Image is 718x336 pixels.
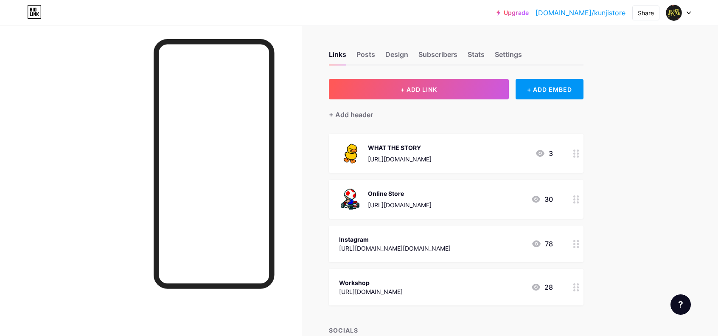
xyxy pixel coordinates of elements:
div: Workshop [339,278,403,287]
div: Design [385,49,408,65]
img: WHAT THE STORY [339,142,361,164]
a: Upgrade [496,9,529,16]
div: SOCIALS [329,326,583,335]
div: Instagram [339,235,451,244]
div: Settings [495,49,522,65]
div: 28 [531,282,553,292]
div: Share [638,8,654,17]
div: [URL][DOMAIN_NAME][DOMAIN_NAME] [339,244,451,253]
span: + ADD LINK [401,86,437,93]
div: [URL][DOMAIN_NAME] [339,287,403,296]
img: Online Store [339,188,361,210]
div: + ADD EMBED [516,79,583,99]
div: Online Store [368,189,432,198]
div: [URL][DOMAIN_NAME] [368,155,432,164]
a: [DOMAIN_NAME]/kunjistore [536,8,625,18]
div: WHAT THE STORY [368,143,432,152]
div: 30 [531,194,553,204]
div: 3 [535,148,553,158]
div: Posts [356,49,375,65]
div: Links [329,49,346,65]
div: [URL][DOMAIN_NAME] [368,200,432,209]
button: + ADD LINK [329,79,509,99]
img: Kunji Store [666,5,682,21]
div: Subscribers [418,49,457,65]
div: 78 [531,239,553,249]
div: Stats [468,49,485,65]
div: + Add header [329,110,373,120]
